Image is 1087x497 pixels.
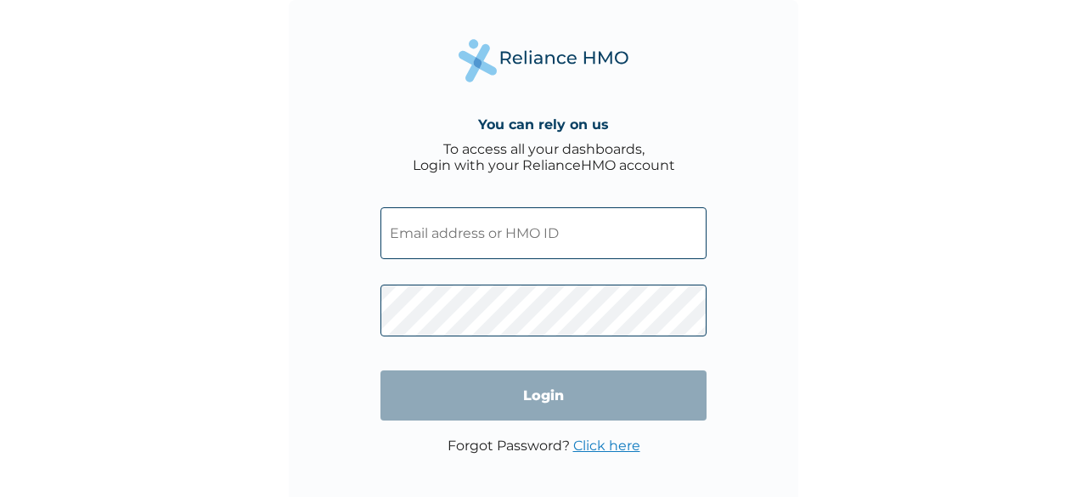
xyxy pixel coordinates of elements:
h4: You can rely on us [478,116,609,133]
div: To access all your dashboards, Login with your RelianceHMO account [413,141,675,173]
input: Login [380,370,707,421]
a: Click here [573,438,640,454]
img: Reliance Health's Logo [459,39,628,82]
input: Email address or HMO ID [380,207,707,259]
p: Forgot Password? [448,438,640,454]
